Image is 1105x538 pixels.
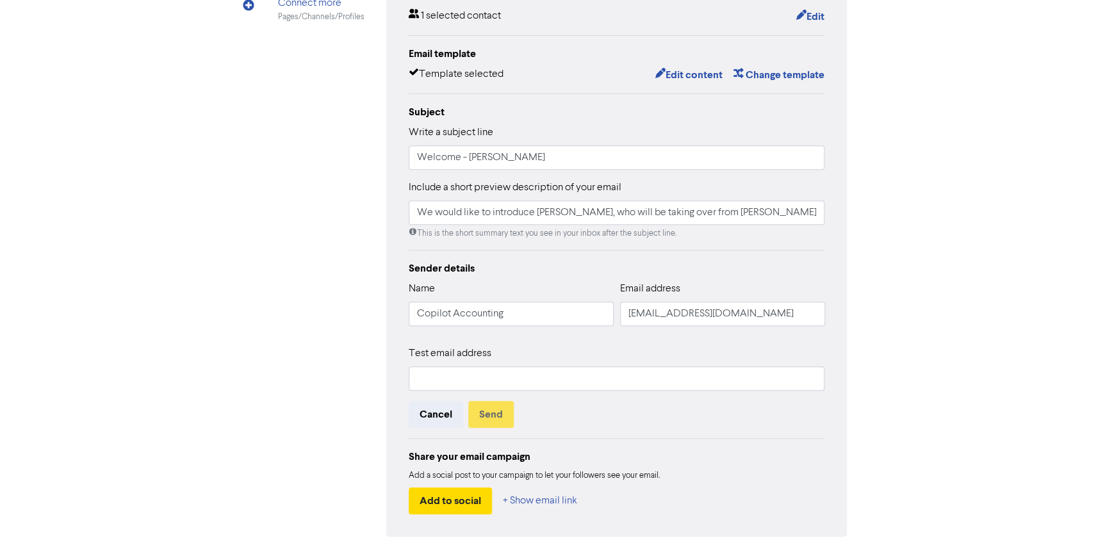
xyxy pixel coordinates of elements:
button: Send [468,401,514,428]
iframe: Chat Widget [944,400,1105,538]
div: Template selected [409,67,503,83]
label: Name [409,281,435,297]
label: Include a short preview description of your email [409,180,621,195]
div: Subject [409,104,825,120]
div: Email template [409,46,825,61]
div: Share your email campaign [409,449,825,464]
button: Add to social [409,487,492,514]
label: Test email address [409,346,491,361]
button: Cancel [409,401,463,428]
button: Edit content [654,67,723,83]
div: 1 selected contact [409,8,501,25]
div: Sender details [409,261,825,276]
button: Edit [795,8,824,25]
label: Write a subject line [409,125,493,140]
div: Pages/Channels/Profiles [278,11,364,23]
div: This is the short summary text you see in your inbox after the subject line. [409,227,825,240]
label: Email address [620,281,680,297]
button: + Show email link [502,487,578,514]
div: Add a social post to your campaign to let your followers see your email. [409,469,825,482]
button: Change template [732,67,824,83]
